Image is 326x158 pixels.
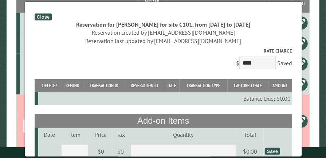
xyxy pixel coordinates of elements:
[34,114,292,128] th: Add-on Items
[34,28,292,36] div: Reservation created by [EMAIL_ADDRESS][DOMAIN_NAME]
[227,79,268,92] th: Captured Date
[129,128,237,141] td: Quantity
[34,14,51,20] div: Close
[23,19,43,27] div: C105
[125,79,164,92] th: Reservation ID
[61,79,83,92] th: Refund
[83,79,125,92] th: Transaction ID
[264,148,280,155] div: Save
[179,79,227,92] th: Transaction Type
[34,47,292,54] label: Rate Charge
[38,92,292,105] td: Balance Due: $0.00
[38,79,61,92] th: Delete?
[23,81,43,88] div: C108
[268,79,292,92] th: Amount
[34,47,292,71] div: : $
[38,128,60,141] td: Date
[23,40,43,47] div: C107
[89,128,112,141] td: Price
[237,128,263,141] td: Total
[164,79,180,92] th: Date
[60,128,89,141] td: Item
[277,59,292,67] span: Saved
[23,60,43,68] div: C103
[34,37,292,45] div: Reservation last updated by [EMAIL_ADDRESS][DOMAIN_NAME]
[34,20,292,28] div: Reservation for [PERSON_NAME] for site C101, from [DATE] to [DATE]
[112,128,129,141] td: Tax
